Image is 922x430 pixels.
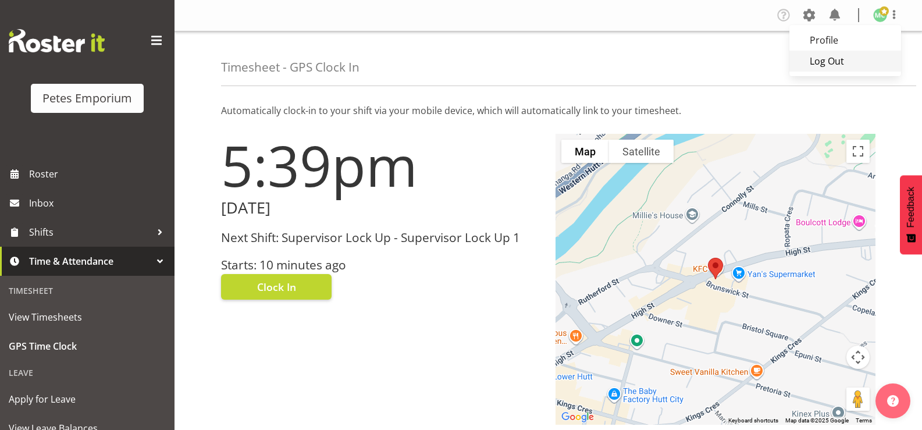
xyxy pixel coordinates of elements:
p: Automatically clock-in to your shift via your mobile device, which will automatically link to you... [221,104,875,118]
img: Google [558,410,597,425]
button: Drag Pegman onto the map to open Street View [846,388,870,411]
h3: Starts: 10 minutes ago [221,258,542,272]
h2: [DATE] [221,199,542,217]
div: Timesheet [3,279,172,303]
h3: Next Shift: Supervisor Lock Up - Supervisor Lock Up 1 [221,231,542,244]
span: Map data ©2025 Google [785,417,849,424]
a: View Timesheets [3,303,172,332]
span: GPS Time Clock [9,337,166,355]
span: Roster [29,165,169,183]
span: Inbox [29,194,169,212]
button: Keyboard shortcuts [728,417,778,425]
span: Time & Attendance [29,253,151,270]
span: Feedback [906,187,916,228]
img: help-xxl-2.png [887,395,899,407]
button: Show street map [561,140,609,163]
img: Rosterit website logo [9,29,105,52]
button: Clock In [221,274,332,300]
span: View Timesheets [9,308,166,326]
h4: Timesheet - GPS Clock In [221,61,359,74]
div: Leave [3,361,172,385]
button: Show satellite imagery [609,140,674,163]
a: Apply for Leave [3,385,172,414]
span: Shifts [29,223,151,241]
div: Petes Emporium [42,90,132,107]
button: Toggle fullscreen view [846,140,870,163]
span: Clock In [257,279,296,294]
a: Open this area in Google Maps (opens a new window) [558,410,597,425]
button: Map camera controls [846,346,870,369]
span: Apply for Leave [9,390,166,408]
a: GPS Time Clock [3,332,172,361]
a: Terms (opens in new tab) [856,417,872,424]
button: Feedback - Show survey [900,175,922,254]
h1: 5:39pm [221,134,542,197]
a: Profile [789,30,901,51]
a: Log Out [789,51,901,72]
img: melissa-cowen2635.jpg [873,8,887,22]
